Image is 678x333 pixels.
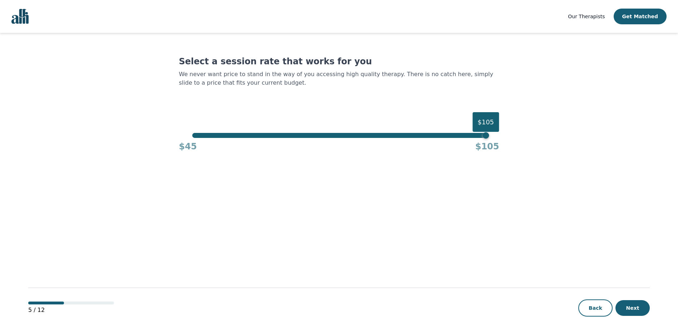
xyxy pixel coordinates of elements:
h1: Select a session rate that works for you [179,56,499,67]
h4: $45 [179,141,197,152]
img: alli logo [11,9,29,24]
h4: $105 [475,141,499,152]
p: 5 / 12 [28,306,114,314]
button: Get Matched [614,9,667,24]
p: We never want price to stand in the way of you accessing high quality therapy. There is no catch ... [179,70,499,87]
div: $105 [472,112,499,132]
button: Back [578,299,613,317]
a: Our Therapists [568,12,605,21]
span: Our Therapists [568,14,605,19]
button: Next [615,300,650,316]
